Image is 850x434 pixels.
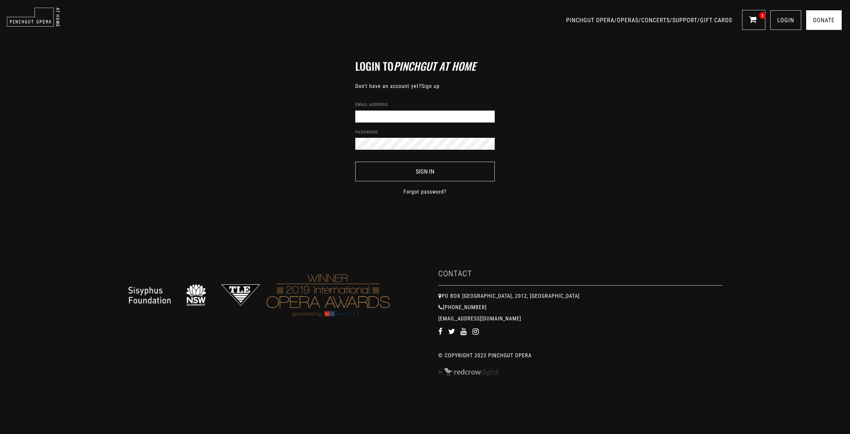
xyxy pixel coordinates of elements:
[566,17,614,24] a: PINCHGUT OPERA
[127,282,260,307] img: Website%20logo%20footer%20v3.png
[262,269,395,321] img: logos_2019_final_IOA_landscape_winner_mazars.webp
[742,10,765,30] a: 1
[438,352,722,360] p: © COPYRIGHT 2023 PINCHGUT OPERA
[566,17,734,24] span: / / / /
[393,58,476,74] i: Pinchgut At Home
[700,17,732,24] a: GIFT CARDS
[759,12,766,19] span: 1
[421,83,440,89] a: Sign up
[355,129,378,135] label: Password
[438,292,722,300] p: PO BOX [GEOGRAPHIC_DATA], 2012, [GEOGRAPHIC_DATA]
[770,10,801,30] a: LOGIN
[438,269,722,286] h4: Contact
[672,17,697,24] a: SUPPORT
[806,10,842,30] a: Donate
[403,188,447,196] a: Forgot password?
[355,82,495,90] p: Don't have an account yet?
[355,162,495,181] button: Sign In
[355,60,495,72] h2: Login to
[438,304,722,311] p: [PHONE_NUMBER]
[7,7,60,27] img: pinchgut_at_home_negative_logo.svg
[438,315,521,322] a: [EMAIL_ADDRESS][DOMAIN_NAME]
[438,368,498,376] img: redcrow_wordmark_LIGHT%20(2).svg
[617,17,638,24] a: OPERAS
[355,101,388,108] label: Email address
[641,17,670,24] a: CONCERTS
